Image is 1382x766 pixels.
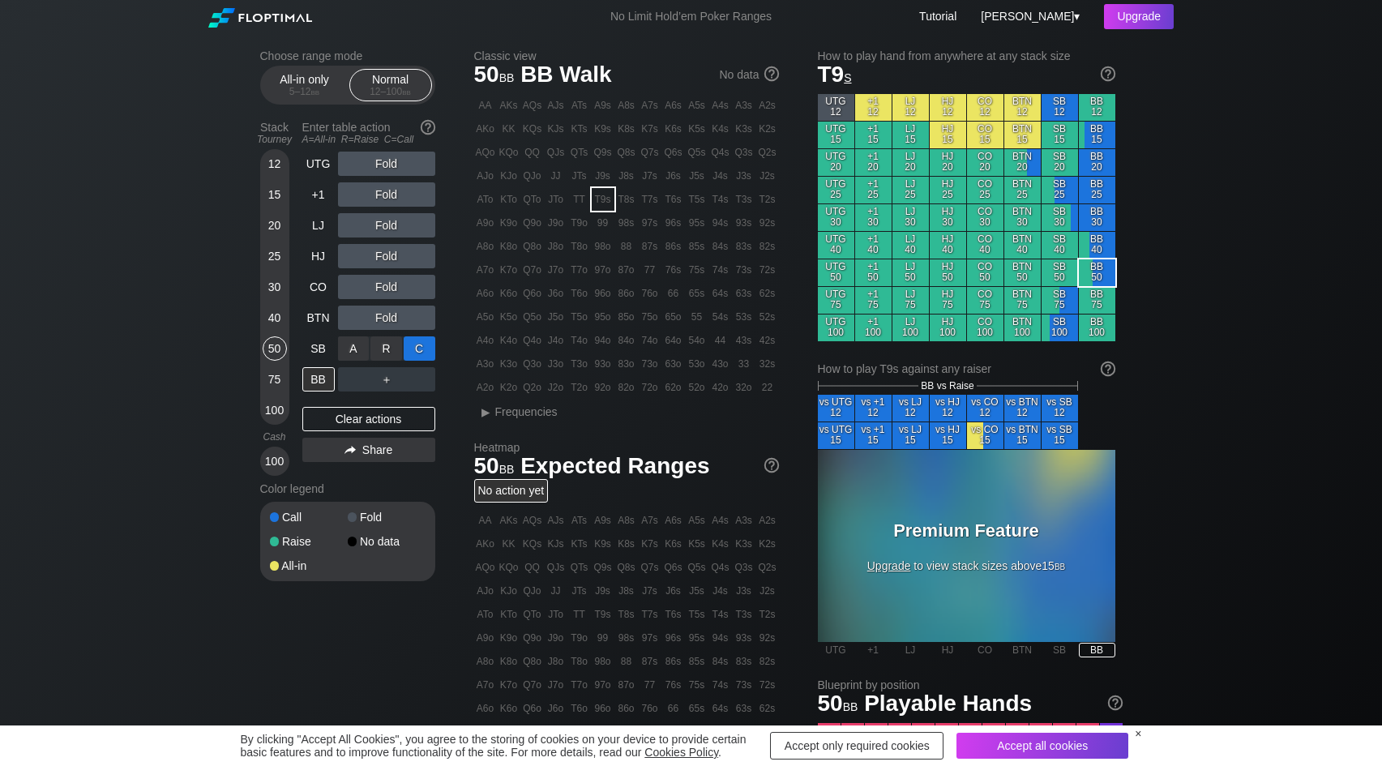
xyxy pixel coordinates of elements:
[930,287,966,314] div: HJ 75
[498,188,520,211] div: KTo
[521,306,544,328] div: Q5o
[592,141,614,164] div: Q9s
[1042,122,1078,148] div: SB 15
[302,244,335,268] div: HJ
[592,188,614,211] div: T9s
[709,282,732,305] div: 64s
[756,118,779,140] div: K2s
[733,141,755,164] div: Q3s
[733,188,755,211] div: T3s
[662,282,685,305] div: 66
[474,94,497,117] div: AA
[639,165,661,187] div: J7s
[1004,177,1041,203] div: BTN 25
[756,329,779,352] div: 42s
[518,62,614,89] span: BB Walk
[263,213,287,238] div: 20
[733,353,755,375] div: 33
[263,306,287,330] div: 40
[498,329,520,352] div: K4o
[348,511,426,523] div: Fold
[592,306,614,328] div: 95o
[338,336,370,361] div: A
[1079,94,1115,121] div: BB 12
[639,282,661,305] div: 76o
[639,353,661,375] div: 73o
[1042,315,1078,341] div: SB 100
[208,8,312,28] img: Floptimal logo
[615,141,638,164] div: Q8s
[930,232,966,259] div: HJ 40
[568,165,591,187] div: JTs
[892,287,929,314] div: LJ 75
[1079,204,1115,231] div: BB 30
[545,235,567,258] div: J8o
[592,353,614,375] div: 93o
[568,188,591,211] div: TT
[855,122,892,148] div: +1 15
[472,62,517,89] span: 50
[818,62,852,87] span: T9
[311,86,320,97] span: bb
[263,244,287,268] div: 25
[662,329,685,352] div: 64o
[302,336,335,361] div: SB
[892,149,929,176] div: LJ 20
[474,259,497,281] div: A7o
[662,141,685,164] div: Q6s
[521,94,544,117] div: AQs
[474,329,497,352] div: A4o
[263,367,287,392] div: 75
[733,94,755,117] div: A3s
[474,353,497,375] div: A3o
[756,353,779,375] div: 32s
[818,259,854,286] div: UTG 50
[1042,259,1078,286] div: SB 50
[338,182,435,207] div: Fold
[892,122,929,148] div: LJ 15
[967,287,1003,314] div: CO 75
[709,353,732,375] div: 43o
[474,212,497,234] div: A9o
[568,259,591,281] div: T7o
[545,118,567,140] div: KJs
[709,94,732,117] div: A4s
[892,204,929,231] div: LJ 30
[1004,94,1041,121] div: BTN 12
[521,141,544,164] div: QQ
[404,336,435,361] div: C
[639,188,661,211] div: T7s
[662,259,685,281] div: 76s
[818,149,854,176] div: UTG 20
[1042,287,1078,314] div: SB 75
[892,177,929,203] div: LJ 25
[498,353,520,375] div: K3o
[302,367,335,392] div: BB
[498,282,520,305] div: K6o
[662,235,685,258] div: 86s
[686,188,708,211] div: T5s
[1079,315,1115,341] div: BB 100
[615,282,638,305] div: 86o
[338,275,435,299] div: Fold
[1079,287,1115,314] div: BB 75
[270,536,348,547] div: Raise
[1106,694,1124,712] img: help.32db89a4.svg
[498,141,520,164] div: KQo
[709,165,732,187] div: J4s
[855,149,892,176] div: +1 20
[818,49,1115,62] h2: How to play hand from anywhere at any stack size
[545,94,567,117] div: AJs
[892,259,929,286] div: LJ 50
[686,235,708,258] div: 85s
[756,306,779,328] div: 52s
[818,315,854,341] div: UTG 100
[733,329,755,352] div: 43s
[338,336,435,361] div: Fold
[615,259,638,281] div: 87o
[521,353,544,375] div: Q3o
[818,177,854,203] div: UTG 25
[615,188,638,211] div: T8s
[639,212,661,234] div: 97s
[586,10,796,27] div: No Limit Hold’em Poker Ranges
